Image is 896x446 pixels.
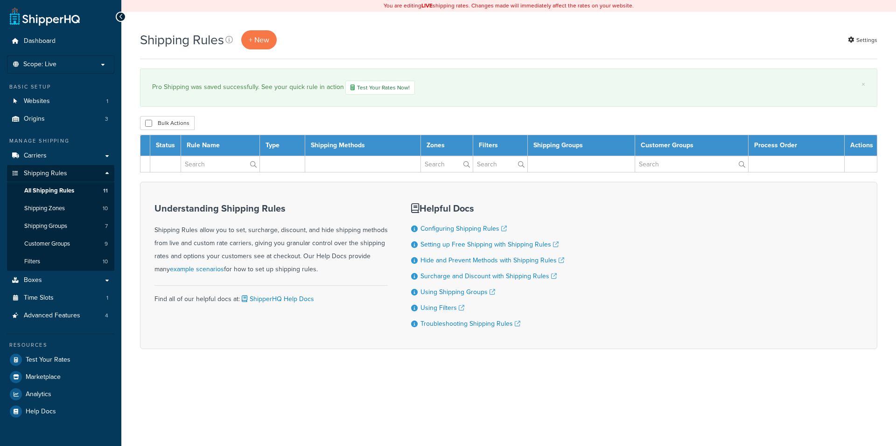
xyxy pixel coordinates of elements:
div: Resources [7,341,114,349]
li: Filters [7,253,114,270]
span: Advanced Features [24,312,80,320]
a: Shipping Rules [7,165,114,182]
th: Shipping Groups [527,135,635,156]
span: Marketplace [26,373,61,381]
li: Websites [7,93,114,110]
a: Customer Groups 9 [7,235,114,253]
span: Shipping Rules [24,170,67,178]
a: Shipping Groups 7 [7,218,114,235]
a: Boxes [7,272,114,289]
a: Using Shipping Groups [420,287,495,297]
a: Setting up Free Shipping with Shipping Rules [420,240,559,249]
div: Basic Setup [7,83,114,91]
span: Dashboard [24,37,56,45]
div: Manage Shipping [7,137,114,145]
button: Bulk Actions [140,116,195,130]
a: Time Slots 1 [7,289,114,307]
a: Configuring Shipping Rules [420,224,507,233]
a: Websites 1 [7,93,114,110]
a: ShipperHQ Help Docs [240,294,314,304]
th: Shipping Methods [305,135,420,156]
span: 4 [105,312,108,320]
a: × [861,81,865,88]
input: Search [421,156,473,172]
input: Search [473,156,527,172]
span: 3 [105,115,108,123]
a: Filters 10 [7,253,114,270]
a: Advanced Features 4 [7,307,114,324]
li: Shipping Groups [7,218,114,235]
li: All Shipping Rules [7,182,114,199]
span: Scope: Live [23,61,56,69]
a: Troubleshooting Shipping Rules [420,319,520,329]
a: Shipping Zones 10 [7,200,114,217]
h3: Understanding Shipping Rules [154,203,388,213]
b: LIVE [421,1,433,10]
span: Carriers [24,152,47,160]
span: Help Docs [26,408,56,416]
span: Origins [24,115,45,123]
span: All Shipping Rules [24,187,74,195]
a: Origins 3 [7,110,114,128]
th: Status [150,135,181,156]
th: Filters [473,135,527,156]
span: 10 [103,258,108,266]
span: Test Your Rates [26,356,70,364]
th: Process Order [749,135,845,156]
th: Customer Groups [635,135,749,156]
a: Carriers [7,147,114,165]
h3: Helpful Docs [411,203,564,213]
div: Shipping Rules allow you to set, surcharge, discount, and hide shipping methods from live and cus... [154,203,388,276]
li: Shipping Zones [7,200,114,217]
a: Help Docs [7,403,114,420]
span: Analytics [26,391,51,398]
span: 9 [105,240,108,248]
span: Filters [24,258,40,266]
a: ShipperHQ Home [10,7,80,26]
span: Time Slots [24,294,54,302]
a: All Shipping Rules 11 [7,182,114,199]
th: Rule Name [181,135,260,156]
div: Pro Shipping was saved successfully. See your quick rule in action [152,81,865,95]
a: Surcharge and Discount with Shipping Rules [420,271,557,281]
a: Test Your Rates Now! [345,81,415,95]
a: Hide and Prevent Methods with Shipping Rules [420,255,564,265]
span: Websites [24,97,50,105]
span: Customer Groups [24,240,70,248]
th: Actions [845,135,877,156]
a: Test Your Rates [7,351,114,368]
li: Customer Groups [7,235,114,253]
span: 11 [103,187,108,195]
input: Search [635,156,748,172]
li: Advanced Features [7,307,114,324]
span: 10 [103,205,108,213]
h1: Shipping Rules [140,31,224,49]
th: Zones [420,135,473,156]
a: Settings [848,34,877,47]
span: Shipping Zones [24,205,65,213]
a: example scenarios [170,264,224,274]
span: 1 [106,97,108,105]
div: Find all of our helpful docs at: [154,285,388,306]
p: + New [241,30,277,49]
th: Type [259,135,305,156]
input: Search [181,156,259,172]
span: Shipping Groups [24,222,67,230]
a: Marketplace [7,369,114,385]
a: Using Filters [420,303,464,313]
li: Shipping Rules [7,165,114,271]
span: 1 [106,294,108,302]
span: Boxes [24,276,42,284]
li: Time Slots [7,289,114,307]
a: Analytics [7,386,114,403]
li: Origins [7,110,114,128]
a: Dashboard [7,33,114,50]
span: 7 [105,222,108,230]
